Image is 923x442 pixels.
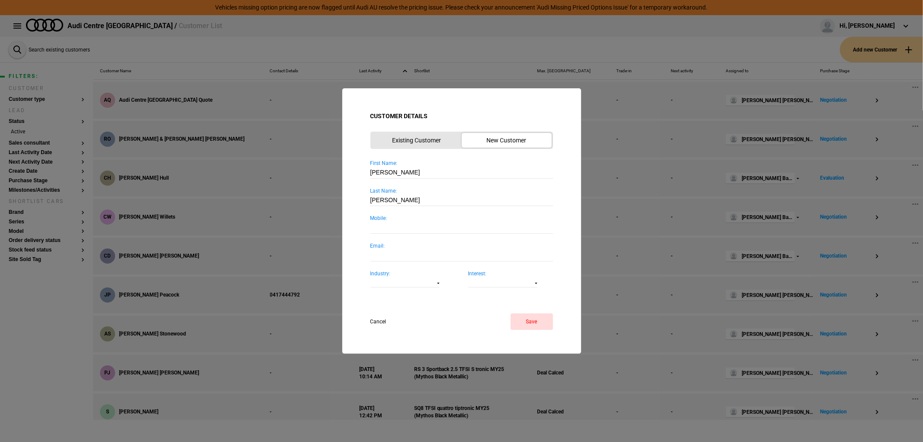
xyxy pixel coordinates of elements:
button: Cancel [370,313,402,330]
div: Industry: [370,270,455,277]
div: Customer Details [370,112,553,121]
input: Last Name: [370,194,553,206]
div: First Name: [370,160,553,167]
button: Industry: [370,277,440,287]
input: Mobile: [370,222,553,234]
div: Mobile: [370,215,553,222]
button: Save [511,313,553,330]
input: First Name: [370,167,553,178]
div: Interest: [468,270,553,277]
button: Interest: [468,277,537,287]
div: Email: [370,242,553,250]
button: New Customer [462,133,552,148]
input: Email: [370,250,553,261]
button: Existing Customer [372,133,462,148]
div: Last Name: [370,187,553,195]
